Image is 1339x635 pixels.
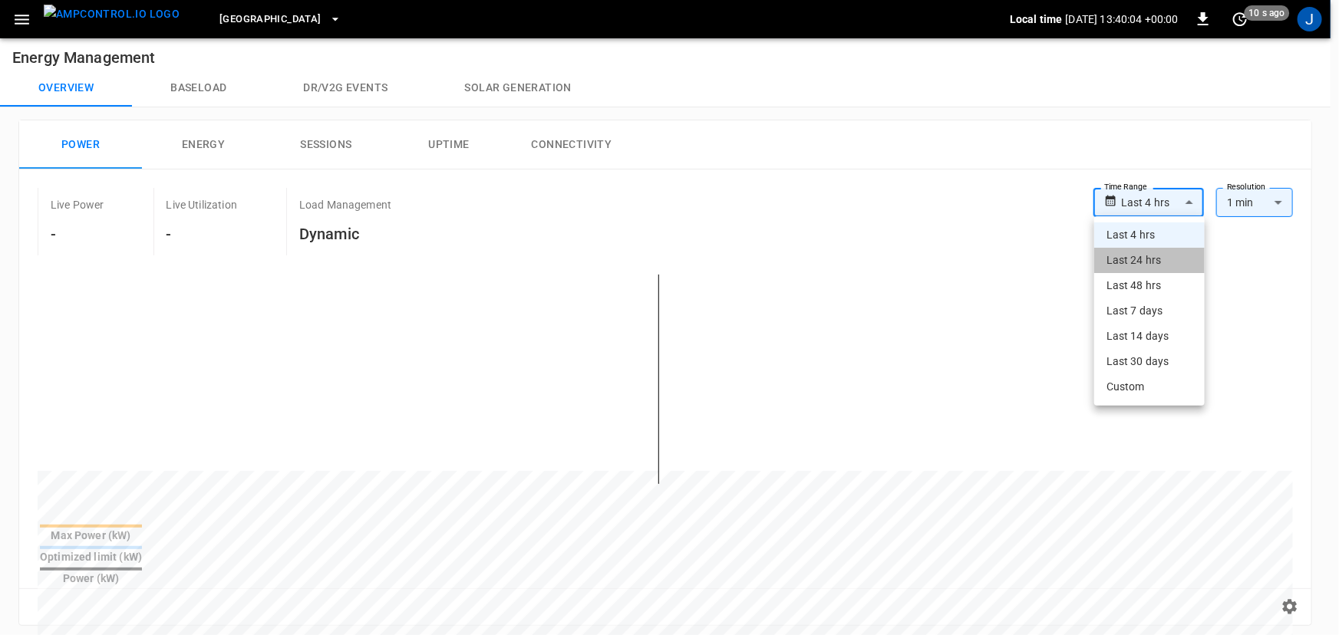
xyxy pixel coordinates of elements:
li: Last 24 hrs [1094,248,1205,273]
li: Last 4 hrs [1094,222,1205,248]
li: Last 30 days [1094,349,1205,374]
li: Last 48 hrs [1094,273,1205,298]
li: Last 14 days [1094,324,1205,349]
li: Custom [1094,374,1205,400]
li: Last 7 days [1094,298,1205,324]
